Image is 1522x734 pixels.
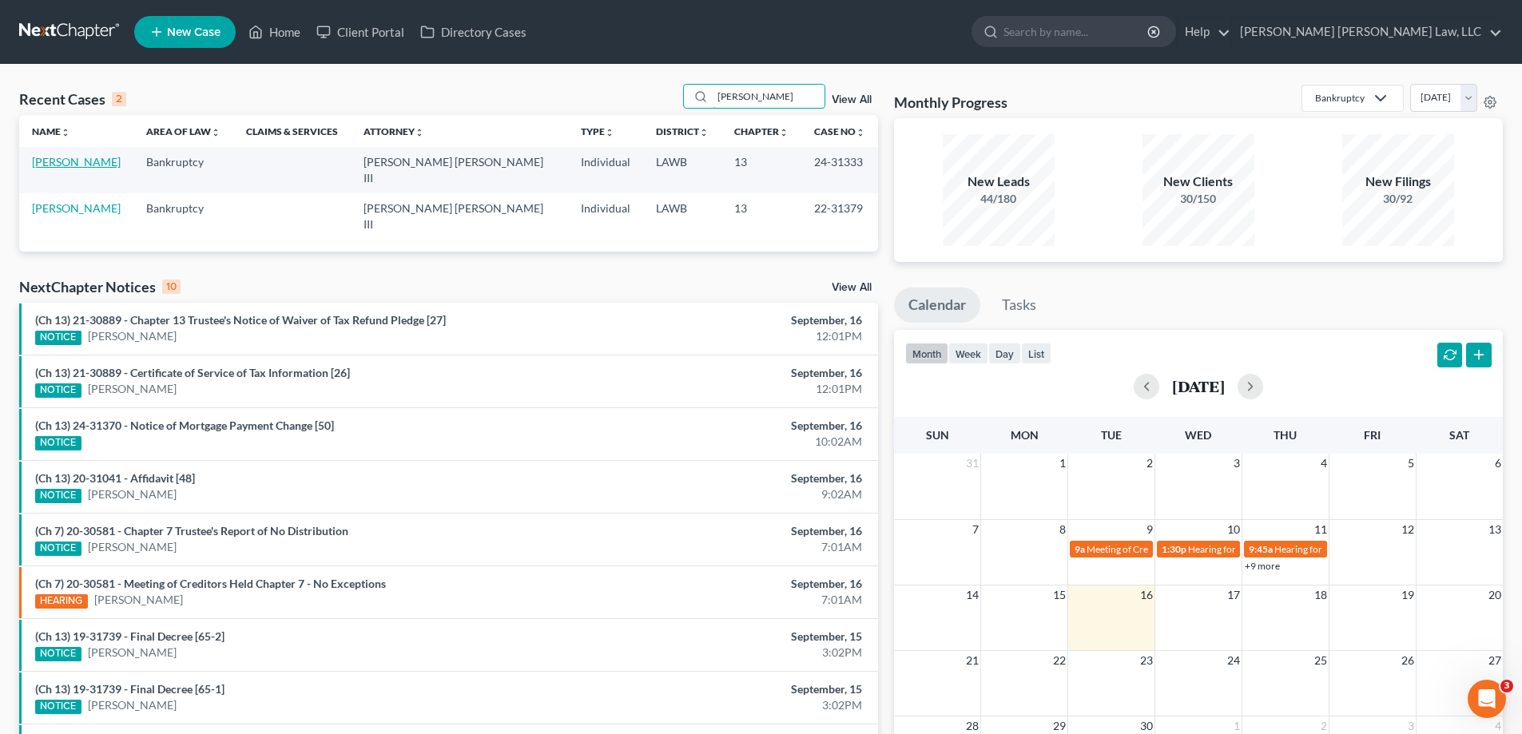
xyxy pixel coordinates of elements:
[1142,173,1254,191] div: New Clients
[94,592,183,608] a: [PERSON_NAME]
[801,193,878,239] td: 22-31379
[211,128,221,137] i: unfold_more
[35,629,225,643] a: (Ch 13) 19-31739 - Final Decree [65-2]
[1188,543,1313,555] span: Hearing for [PERSON_NAME]
[1342,173,1454,191] div: New Filings
[1493,454,1503,473] span: 6
[964,454,980,473] span: 31
[1177,18,1230,46] a: Help
[240,18,308,46] a: Home
[597,629,862,645] div: September, 15
[1406,454,1416,473] span: 5
[35,471,195,485] a: (Ch 13) 20-31041 - Affidavit [48]
[1051,651,1067,670] span: 22
[1274,428,1297,442] span: Thu
[597,312,862,328] div: September, 16
[1487,520,1503,539] span: 13
[1087,543,1264,555] span: Meeting of Creditors for [PERSON_NAME]
[415,128,424,137] i: unfold_more
[35,313,446,327] a: (Ch 13) 21-30889 - Chapter 13 Trustee's Notice of Waiver of Tax Refund Pledge [27]
[351,147,568,192] td: [PERSON_NAME] [PERSON_NAME] III
[1319,454,1329,473] span: 4
[1313,520,1329,539] span: 11
[412,18,534,46] a: Directory Cases
[364,125,424,137] a: Attorneyunfold_more
[568,147,643,192] td: Individual
[814,125,865,137] a: Case Nounfold_more
[943,191,1055,207] div: 44/180
[734,125,789,137] a: Chapterunfold_more
[597,365,862,381] div: September, 16
[597,681,862,697] div: September, 15
[35,383,81,398] div: NOTICE
[801,147,878,192] td: 24-31333
[1364,428,1381,442] span: Fri
[1003,17,1150,46] input: Search by name...
[1468,680,1506,718] iframe: Intercom live chat
[605,128,614,137] i: unfold_more
[35,331,81,345] div: NOTICE
[964,585,980,605] span: 14
[1226,585,1242,605] span: 17
[35,419,334,432] a: (Ch 13) 24-31370 - Notice of Mortgage Payment Change [50]
[1145,454,1154,473] span: 2
[32,155,121,169] a: [PERSON_NAME]
[32,201,121,215] a: [PERSON_NAME]
[88,645,177,661] a: [PERSON_NAME]
[88,539,177,555] a: [PERSON_NAME]
[597,328,862,344] div: 12:01PM
[1058,520,1067,539] span: 8
[597,418,862,434] div: September, 16
[133,193,233,239] td: Bankruptcy
[167,26,221,38] span: New Case
[1232,454,1242,473] span: 3
[1315,91,1365,105] div: Bankruptcy
[1449,428,1469,442] span: Sat
[35,542,81,556] div: NOTICE
[35,489,81,503] div: NOTICE
[964,651,980,670] span: 21
[713,85,825,108] input: Search by name...
[88,486,177,502] a: [PERSON_NAME]
[1051,585,1067,605] span: 15
[943,173,1055,191] div: New Leads
[35,682,225,696] a: (Ch 13) 19-31739 - Final Decree [65-1]
[1226,651,1242,670] span: 24
[832,94,872,105] a: View All
[581,125,614,137] a: Typeunfold_more
[643,193,721,239] td: LAWB
[1249,543,1273,555] span: 9:45a
[988,343,1021,364] button: day
[308,18,412,46] a: Client Portal
[1232,18,1502,46] a: [PERSON_NAME] [PERSON_NAME] Law, LLC
[35,647,81,661] div: NOTICE
[162,280,181,294] div: 10
[894,288,980,323] a: Calendar
[988,288,1051,323] a: Tasks
[597,523,862,539] div: September, 16
[32,125,70,137] a: Nameunfold_more
[1245,560,1280,572] a: +9 more
[1400,585,1416,605] span: 19
[1145,520,1154,539] span: 9
[19,277,181,296] div: NextChapter Notices
[112,92,126,106] div: 2
[1139,651,1154,670] span: 23
[1058,454,1067,473] span: 1
[1487,585,1503,605] span: 20
[35,577,386,590] a: (Ch 7) 20-30581 - Meeting of Creditors Held Chapter 7 - No Exceptions
[35,436,81,450] div: NOTICE
[643,147,721,192] td: LAWB
[1400,520,1416,539] span: 12
[351,193,568,239] td: [PERSON_NAME] [PERSON_NAME] III
[1487,651,1503,670] span: 27
[597,697,862,713] div: 3:02PM
[19,89,126,109] div: Recent Cases
[597,381,862,397] div: 12:01PM
[597,539,862,555] div: 7:01AM
[1274,543,1484,555] span: Hearing for [PERSON_NAME] & [PERSON_NAME]
[894,93,1007,112] h3: Monthly Progress
[856,128,865,137] i: unfold_more
[1172,378,1225,395] h2: [DATE]
[1342,191,1454,207] div: 30/92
